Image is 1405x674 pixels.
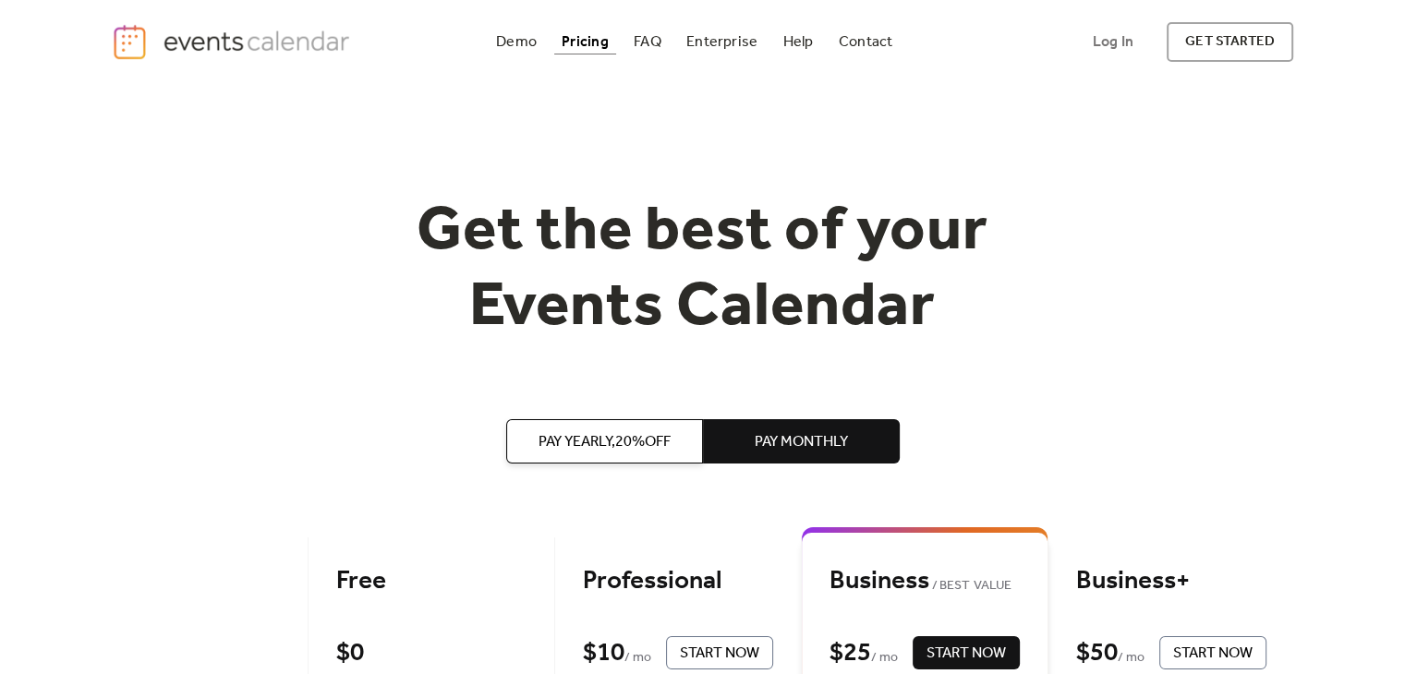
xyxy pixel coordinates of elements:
[583,565,773,597] div: Professional
[929,575,1011,597] span: BEST VALUE
[913,636,1020,669] button: Start Now
[830,637,871,669] div: $ 25
[336,565,527,597] div: Free
[831,30,901,54] a: Contact
[112,23,356,61] a: home
[1074,22,1152,62] a: Log In
[1159,636,1266,669] button: Start Now
[348,195,1058,345] h1: Get the best of your Events Calendar
[830,565,1020,597] div: Business
[783,37,814,47] div: Help
[554,30,616,54] a: Pricing
[679,30,765,54] a: Enterprise
[336,637,364,669] div: $ 0
[680,643,759,665] span: Start Now
[496,37,537,47] div: Demo
[562,37,609,47] div: Pricing
[1076,637,1118,669] div: $ 50
[626,30,669,54] a: FAQ
[703,419,900,463] button: Pay Monthly
[755,431,848,453] span: Pay Monthly
[1167,22,1293,62] a: get started
[927,643,1006,665] span: Start Now
[634,37,661,47] div: FAQ
[583,637,624,669] div: $ 10
[539,431,671,453] span: Pay Yearly, 20% off
[666,636,773,669] button: Start Now
[839,37,893,47] div: Contact
[1118,647,1145,669] span: / mo
[1076,565,1266,597] div: Business+
[506,419,703,463] button: Pay Yearly,20%off
[776,30,821,54] a: Help
[871,647,898,669] span: / mo
[489,30,544,54] a: Demo
[1173,643,1253,665] span: Start Now
[686,37,757,47] div: Enterprise
[624,647,651,669] span: / mo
